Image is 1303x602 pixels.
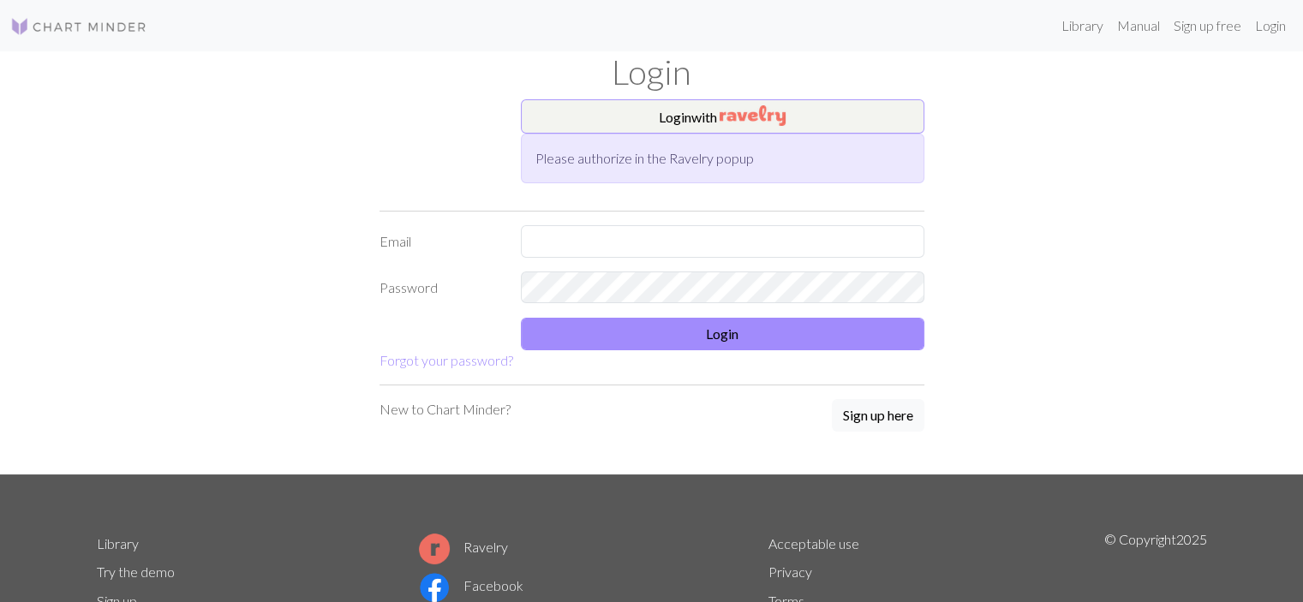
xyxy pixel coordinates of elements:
div: Please authorize in the Ravelry popup [521,134,924,183]
a: Try the demo [97,563,175,580]
a: Ravelry [419,539,508,555]
p: New to Chart Minder? [380,399,511,420]
a: Sign up free [1167,9,1248,43]
a: Library [97,535,139,551]
a: Login [1248,9,1293,43]
img: Ravelry [720,105,786,126]
h1: Login [87,51,1217,92]
a: Forgot your password? [380,352,513,368]
button: Login [521,318,924,350]
a: Privacy [768,563,812,580]
a: Library [1055,9,1110,43]
button: Loginwith [521,99,924,134]
button: Sign up here [832,399,924,432]
a: Facebook [419,577,523,593]
img: Logo [10,16,147,37]
label: Password [369,271,511,304]
a: Sign up here [832,399,924,433]
a: Manual [1110,9,1167,43]
img: Ravelry logo [419,533,450,564]
label: Email [369,225,511,258]
a: Acceptable use [768,535,859,551]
